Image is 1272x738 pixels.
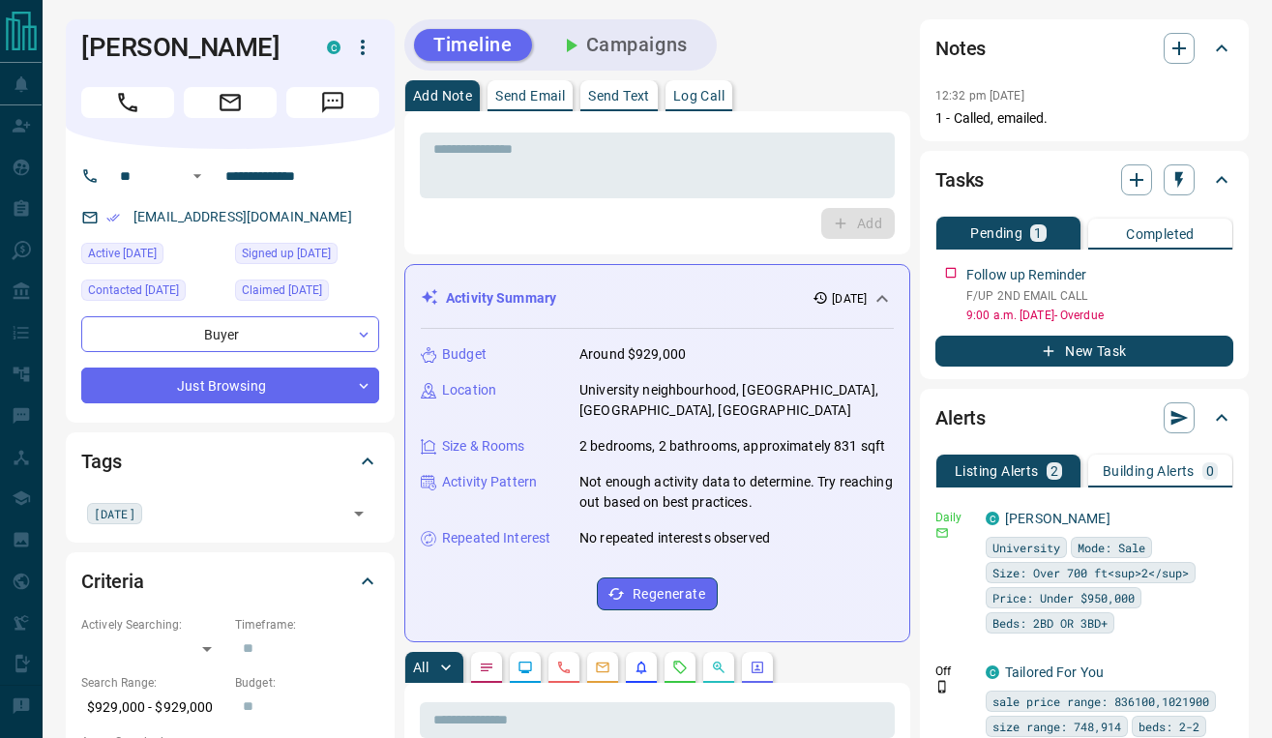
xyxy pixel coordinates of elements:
[235,280,379,307] div: Sat Sep 13 2025
[579,380,894,421] p: University neighbourhood, [GEOGRAPHIC_DATA], [GEOGRAPHIC_DATA], [GEOGRAPHIC_DATA]
[413,661,429,674] p: All
[235,243,379,270] div: Fri Sep 12 2025
[81,243,225,270] div: Fri Sep 12 2025
[1005,664,1104,680] a: Tailored For You
[442,436,525,457] p: Size & Rooms
[935,25,1233,72] div: Notes
[235,616,379,634] p: Timeframe:
[1005,511,1110,526] a: [PERSON_NAME]
[992,588,1135,607] span: Price: Under $950,000
[81,32,298,63] h1: [PERSON_NAME]
[81,566,144,597] h2: Criteria
[106,211,120,224] svg: Email Verified
[992,692,1209,711] span: sale price range: 836100,1021900
[935,395,1233,441] div: Alerts
[81,316,379,352] div: Buyer
[442,472,537,492] p: Activity Pattern
[413,89,472,103] p: Add Note
[442,344,487,365] p: Budget
[935,157,1233,203] div: Tasks
[414,29,532,61] button: Timeline
[966,265,1086,285] p: Follow up Reminder
[935,663,974,680] p: Off
[579,344,686,365] p: Around $929,000
[81,87,174,118] span: Call
[479,660,494,675] svg: Notes
[750,660,765,675] svg: Agent Actions
[442,380,496,400] p: Location
[81,674,225,692] p: Search Range:
[186,164,209,188] button: Open
[540,29,707,61] button: Campaigns
[673,89,725,103] p: Log Call
[81,692,225,723] p: $929,000 - $929,000
[286,87,379,118] span: Message
[94,504,135,523] span: [DATE]
[832,290,867,308] p: [DATE]
[1050,464,1058,478] p: 2
[184,87,277,118] span: Email
[81,446,121,477] h2: Tags
[421,280,894,316] div: Activity Summary[DATE]
[235,674,379,692] p: Budget:
[595,660,610,675] svg: Emails
[966,287,1233,305] p: F/UP 2ND EMAIL CALL
[446,288,556,309] p: Activity Summary
[1126,227,1195,241] p: Completed
[242,244,331,263] span: Signed up [DATE]
[935,402,986,433] h2: Alerts
[935,164,984,195] h2: Tasks
[935,526,949,540] svg: Email
[327,41,340,54] div: condos.ca
[88,280,179,300] span: Contacted [DATE]
[588,89,650,103] p: Send Text
[955,464,1039,478] p: Listing Alerts
[1103,464,1195,478] p: Building Alerts
[935,33,986,64] h2: Notes
[935,108,1233,129] p: 1 - Called, emailed.
[345,500,372,527] button: Open
[242,280,322,300] span: Claimed [DATE]
[935,509,974,526] p: Daily
[81,616,225,634] p: Actively Searching:
[992,717,1121,736] span: size range: 748,914
[88,244,157,263] span: Active [DATE]
[81,368,379,403] div: Just Browsing
[935,680,949,694] svg: Push Notification Only
[579,472,894,513] p: Not enough activity data to determine. Try reaching out based on best practices.
[992,538,1060,557] span: University
[442,528,550,548] p: Repeated Interest
[556,660,572,675] svg: Calls
[711,660,726,675] svg: Opportunities
[518,660,533,675] svg: Lead Browsing Activity
[935,336,1233,367] button: New Task
[935,89,1024,103] p: 12:32 pm [DATE]
[992,563,1189,582] span: Size: Over 700 ft<sup>2</sup>
[986,665,999,679] div: condos.ca
[579,528,770,548] p: No repeated interests observed
[672,660,688,675] svg: Requests
[1078,538,1145,557] span: Mode: Sale
[597,577,718,610] button: Regenerate
[992,613,1108,633] span: Beds: 2BD OR 3BD+
[1139,717,1199,736] span: beds: 2-2
[634,660,649,675] svg: Listing Alerts
[986,512,999,525] div: condos.ca
[966,307,1233,324] p: 9:00 a.m. [DATE] - Overdue
[579,436,885,457] p: 2 bedrooms, 2 bathrooms, approximately 831 sqft
[970,226,1022,240] p: Pending
[495,89,565,103] p: Send Email
[81,438,379,485] div: Tags
[1206,464,1214,478] p: 0
[133,209,352,224] a: [EMAIL_ADDRESS][DOMAIN_NAME]
[81,280,225,307] div: Sat Sep 13 2025
[81,558,379,605] div: Criteria
[1034,226,1042,240] p: 1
